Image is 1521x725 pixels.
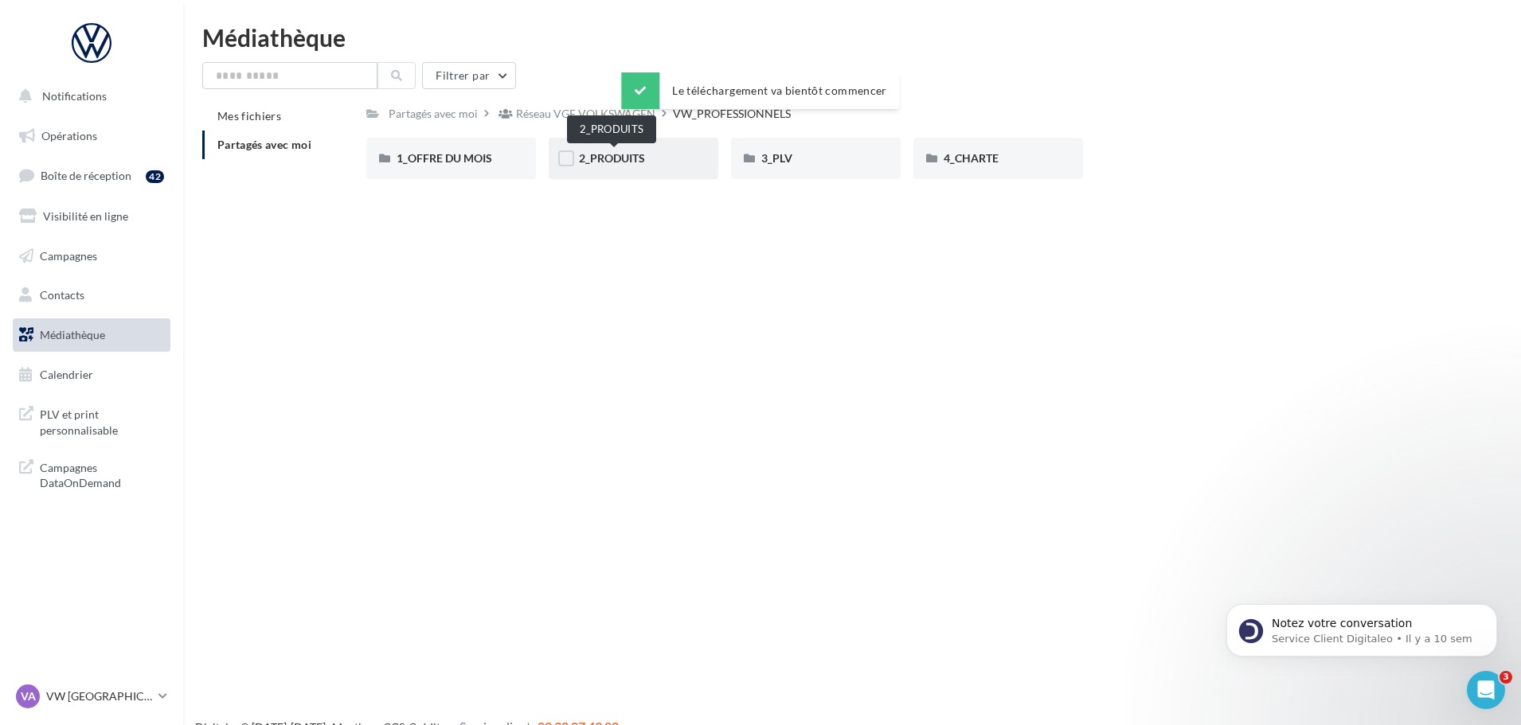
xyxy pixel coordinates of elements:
[21,688,36,704] span: VA
[944,151,999,165] span: 4_CHARTE
[10,158,174,193] a: Boîte de réception42
[10,119,174,153] a: Opérations
[567,115,656,143] div: 2_PRODUITS
[1202,571,1521,682] iframe: Intercom notifications message
[42,89,107,103] span: Notifications
[43,209,128,223] span: Visibilité en ligne
[389,106,478,122] div: Partagés avec moi
[40,368,93,381] span: Calendrier
[40,328,105,341] span: Médiathèque
[40,403,164,438] span: PLV et print personnalisable
[10,397,174,444] a: PLV et print personnalisable
[41,169,131,182] span: Boîte de réception
[10,80,167,113] button: Notifications
[10,200,174,233] a: Visibilité en ligne
[217,109,281,123] span: Mes fichiers
[202,25,1502,49] div: Médiathèque
[40,457,164,491] span: Campagnes DataOnDemand
[397,151,492,165] span: 1_OFFRE DU MOIS
[761,151,792,165] span: 3_PLV
[516,106,655,122] div: Réseau VGF VOLKSWAGEN
[621,72,899,109] div: Le téléchargement va bientôt commencer
[579,151,645,165] span: 2_PRODUITS
[46,688,152,704] p: VW [GEOGRAPHIC_DATA][PERSON_NAME]
[10,279,174,312] a: Contacts
[10,450,174,497] a: Campagnes DataOnDemand
[217,138,311,151] span: Partagés avec moi
[10,240,174,273] a: Campagnes
[10,358,174,392] a: Calendrier
[1499,671,1512,684] span: 3
[40,248,97,262] span: Campagnes
[1467,671,1505,709] iframe: Intercom live chat
[40,288,84,302] span: Contacts
[13,681,170,711] a: VA VW [GEOGRAPHIC_DATA][PERSON_NAME]
[10,318,174,352] a: Médiathèque
[146,170,164,183] div: 42
[41,129,97,142] span: Opérations
[422,62,516,89] button: Filtrer par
